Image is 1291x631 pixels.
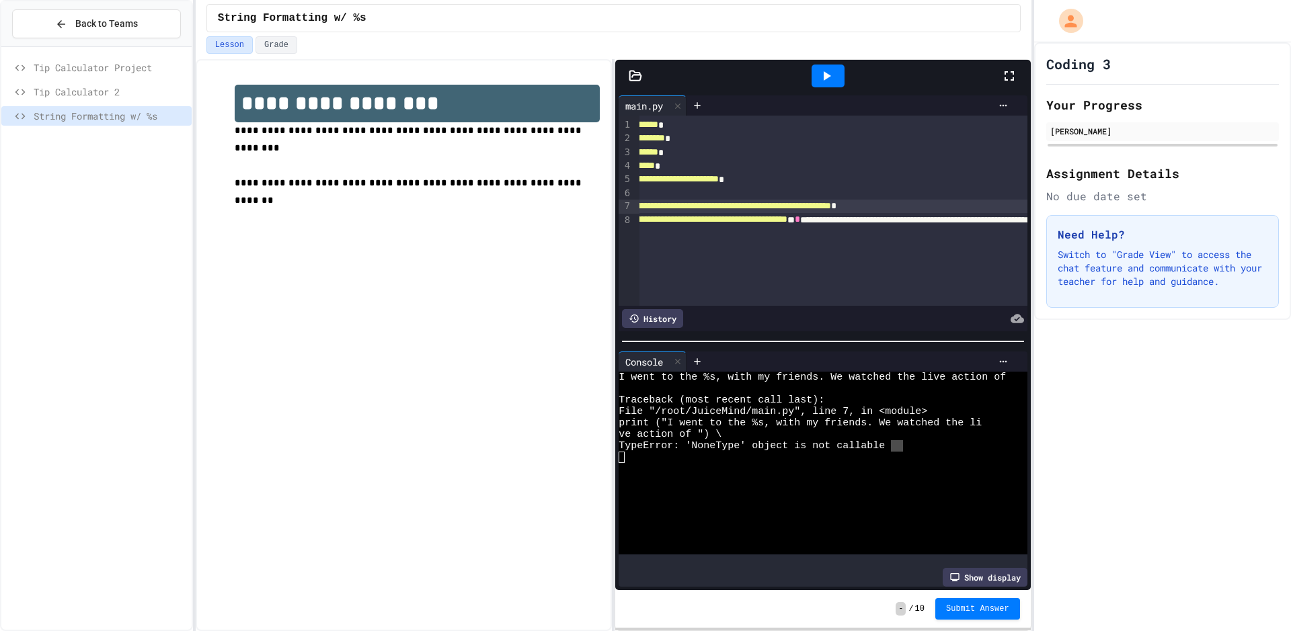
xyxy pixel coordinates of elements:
button: Grade [256,36,297,54]
h1: Coding 3 [1046,54,1111,73]
h3: Need Help? [1058,226,1267,243]
button: Lesson [206,36,253,54]
div: History [622,309,683,328]
span: Back to Teams [75,17,138,31]
div: [PERSON_NAME] [1050,125,1275,137]
span: File "/root/JuiceMind/main.py", line 7, in <module> [619,406,927,417]
div: 7 [619,200,632,213]
span: Tip Calculator Project [34,60,186,75]
div: 4 [619,159,632,173]
span: 10 [915,603,925,614]
span: Submit Answer [946,603,1009,614]
div: Show display [943,568,1027,587]
div: 5 [619,173,632,186]
div: 6 [619,187,632,200]
span: ve action of ") \ [619,429,721,440]
div: 8 [619,214,632,227]
div: main.py [619,95,687,116]
div: 2 [619,132,632,145]
button: Back to Teams [12,9,181,38]
span: print ("I went to the %s, with my friends. We watched the li [619,417,982,429]
h2: Assignment Details [1046,164,1279,183]
div: Console [619,351,687,372]
button: Submit Answer [935,598,1020,620]
div: 1 [619,118,632,132]
h2: Your Progress [1046,95,1279,114]
div: main.py [619,99,670,113]
span: - [896,602,906,616]
div: My Account [1045,5,1087,36]
p: Switch to "Grade View" to access the chat feature and communicate with your teacher for help and ... [1058,248,1267,288]
span: Tip Calculator 2 [34,85,186,99]
span: Traceback (most recent call last): [619,394,824,406]
span: TypeError: 'NoneType' object is not callable [619,440,885,452]
span: I went to the %s, with my friends. We watched the live action of [619,372,1006,383]
div: 3 [619,146,632,159]
div: No due date set [1046,188,1279,204]
span: String Formatting w/ %s [218,10,366,26]
div: Console [619,355,670,369]
span: String Formatting w/ %s [34,109,186,123]
span: / [908,603,913,614]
